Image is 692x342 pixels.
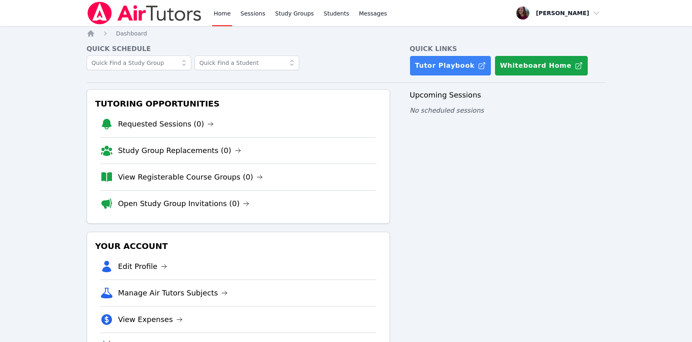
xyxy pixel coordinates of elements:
[118,198,250,209] a: Open Study Group Invitations (0)
[94,96,383,111] h3: Tutoring Opportunities
[118,118,214,130] a: Requested Sessions (0)
[118,171,263,183] a: View Registerable Course Groups (0)
[410,107,484,114] span: No scheduled sessions
[116,29,147,38] a: Dashboard
[495,56,588,76] button: Whiteboard Home
[195,56,299,70] input: Quick Find a Student
[359,9,387,18] span: Messages
[87,44,390,54] h4: Quick Schedule
[410,44,605,54] h4: Quick Links
[410,56,491,76] a: Tutor Playbook
[118,287,228,299] a: Manage Air Tutors Subjects
[410,89,605,101] h3: Upcoming Sessions
[116,30,147,37] span: Dashboard
[94,239,383,253] h3: Your Account
[118,261,168,272] a: Edit Profile
[118,145,241,156] a: Study Group Replacements (0)
[87,2,202,24] img: Air Tutors
[87,56,191,70] input: Quick Find a Study Group
[118,314,183,325] a: View Expenses
[87,29,606,38] nav: Breadcrumb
